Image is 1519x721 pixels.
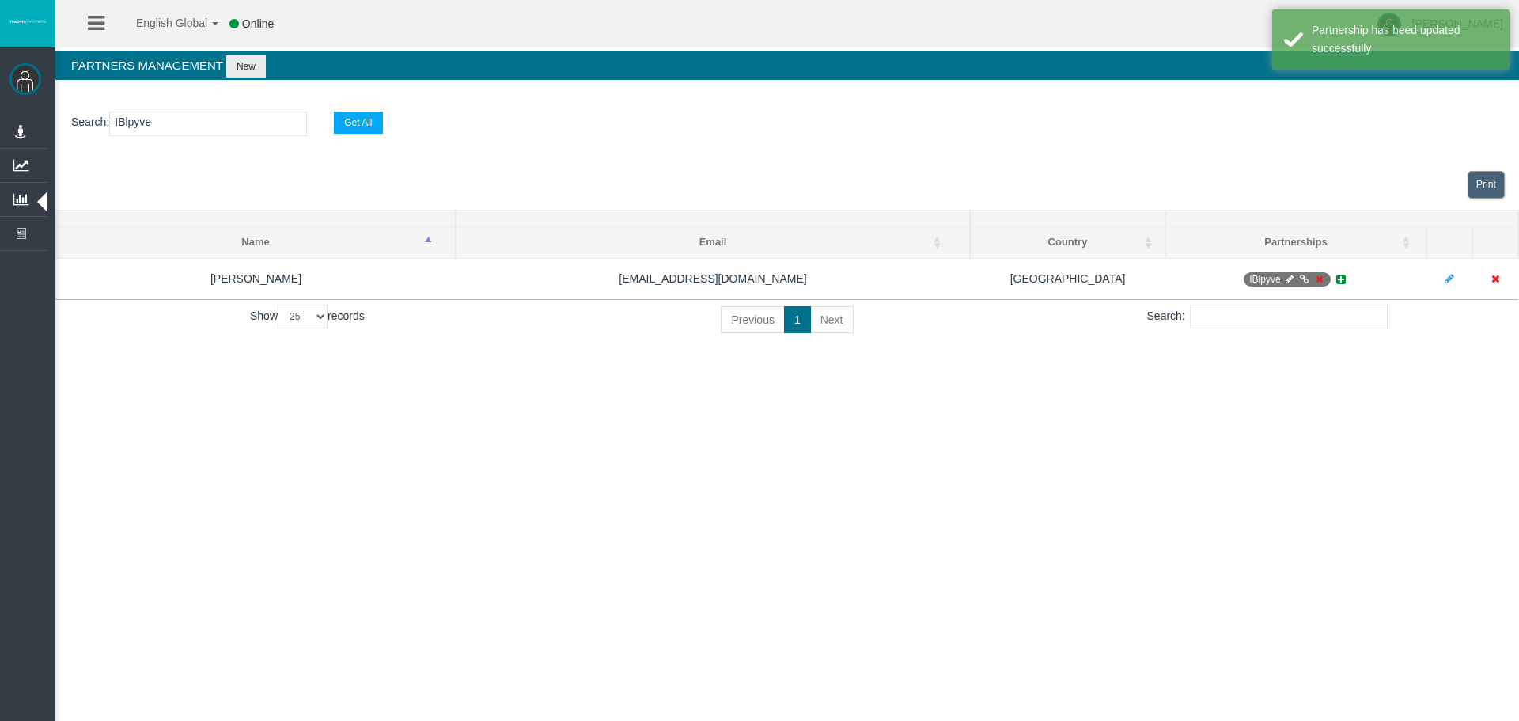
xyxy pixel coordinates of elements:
span: IB [1244,272,1331,287]
button: Get All [334,112,382,134]
i: Add new Partnership [1334,274,1348,285]
th: Name: activate to sort column descending [56,227,456,259]
label: Show records [250,305,365,328]
td: [PERSON_NAME] [56,258,456,299]
button: New [226,55,266,78]
a: Next [810,306,854,333]
i: Deactivate Partnership [1313,275,1324,284]
a: 1 [784,306,811,333]
span: English Global [116,17,207,29]
span: Online [242,17,274,30]
label: Search [71,113,106,131]
th: Partnerships: activate to sort column ascending [1165,227,1426,259]
div: Partnership has beed updated successfully [1312,21,1498,58]
label: Search: [1147,305,1388,328]
img: logo.svg [8,18,47,25]
select: Showrecords [278,305,328,328]
p: : [71,112,1503,136]
a: Previous [721,306,784,333]
input: Search: [1190,305,1388,328]
i: Generate Direct Link [1298,275,1310,284]
th: Country: activate to sort column ascending [970,227,1165,259]
span: Partners Management [71,59,223,72]
th: Email: activate to sort column ascending [456,227,970,259]
td: [EMAIL_ADDRESS][DOMAIN_NAME] [456,258,970,299]
a: View print view [1468,171,1505,199]
span: Print [1476,179,1496,190]
i: Manage Partnership [1283,275,1295,284]
td: [GEOGRAPHIC_DATA] [970,258,1165,299]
